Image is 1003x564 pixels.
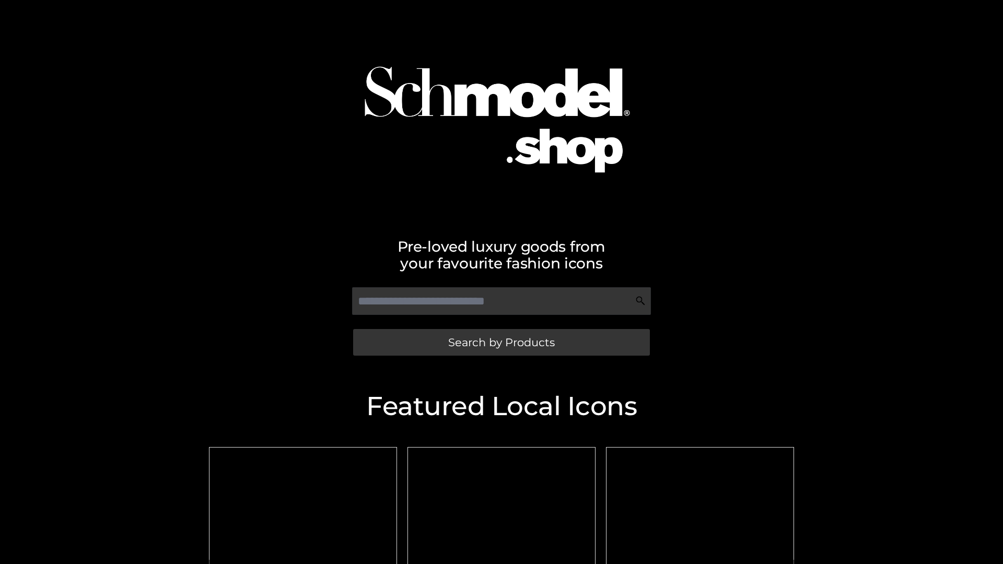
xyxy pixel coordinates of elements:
span: Search by Products [448,337,555,348]
h2: Pre-loved luxury goods from your favourite fashion icons [204,238,799,272]
img: Search Icon [635,296,646,306]
a: Search by Products [353,329,650,356]
h2: Featured Local Icons​ [204,393,799,419]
